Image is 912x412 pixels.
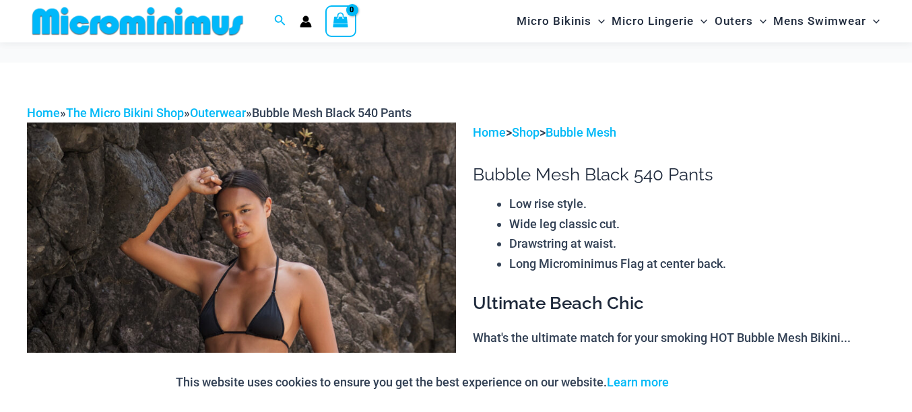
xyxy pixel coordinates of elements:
a: Bubble Mesh [546,125,616,139]
li: Wide leg classic cut. [509,214,885,234]
a: Outerwear [190,106,246,120]
a: Account icon link [300,15,312,28]
p: > > [473,123,885,143]
span: Menu Toggle [591,4,605,38]
span: » » » [27,106,412,120]
a: Micro BikinisMenu ToggleMenu Toggle [513,4,608,38]
img: MM SHOP LOGO FLAT [27,6,249,36]
span: Bubble Mesh Black 540 Pants [252,106,412,120]
button: Accept [679,366,736,399]
a: OutersMenu ToggleMenu Toggle [711,4,770,38]
nav: Site Navigation [511,2,885,40]
a: Mens SwimwearMenu ToggleMenu Toggle [770,4,883,38]
a: Home [27,106,60,120]
span: Micro Bikinis [517,4,591,38]
span: Mens Swimwear [773,4,866,38]
p: This website uses cookies to ensure you get the best experience on our website. [176,372,669,392]
h1: Bubble Mesh Black 540 Pants [473,164,885,185]
li: Drawstring at waist. [509,234,885,254]
span: Menu Toggle [694,4,707,38]
h3: Ultimate Beach Chic [473,292,885,315]
a: Search icon link [274,13,286,30]
a: Home [473,125,506,139]
span: Micro Lingerie [612,4,694,38]
a: View Shopping Cart, empty [325,5,356,36]
li: Low rise style. [509,194,885,214]
li: Long Microminimus Flag at center back. [509,254,885,274]
a: The Micro Bikini Shop [66,106,184,120]
span: Outers [715,4,753,38]
a: Learn more [607,375,669,389]
span: Menu Toggle [753,4,767,38]
a: Micro LingerieMenu ToggleMenu Toggle [608,4,711,38]
span: Menu Toggle [866,4,880,38]
a: Shop [512,125,540,139]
